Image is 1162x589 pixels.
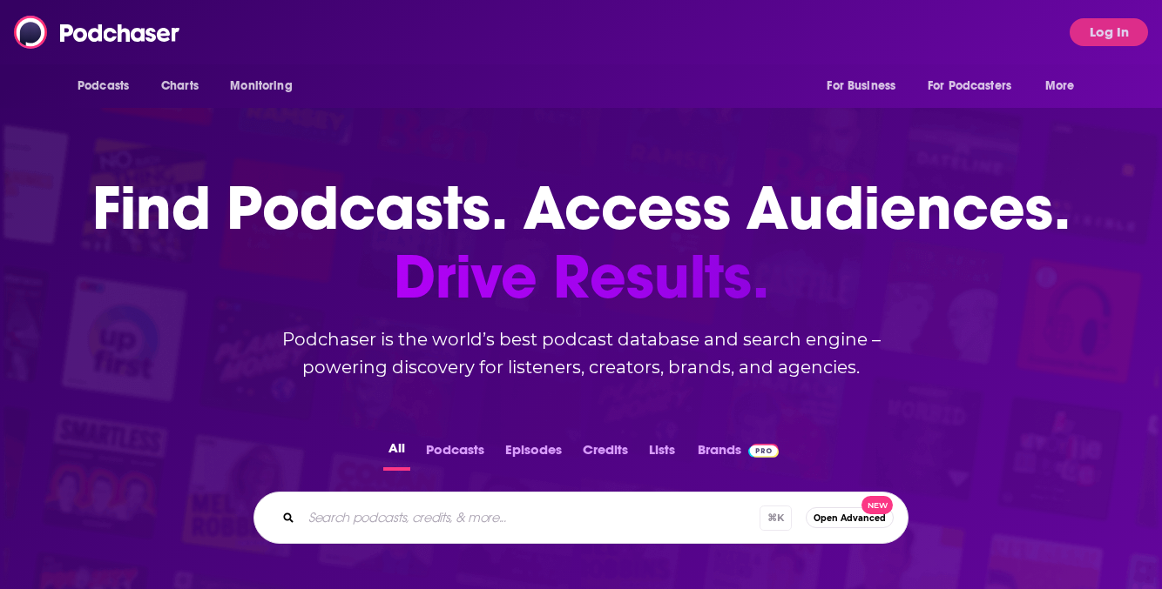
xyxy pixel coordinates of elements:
a: Charts [150,70,209,103]
a: BrandsPodchaser Pro [698,437,779,471]
button: open menu [218,70,314,103]
input: Search podcasts, credits, & more... [301,504,760,532]
button: Lists [644,437,680,471]
h1: Find Podcasts. Access Audiences. [92,174,1071,311]
button: open menu [916,70,1037,103]
button: open menu [65,70,152,103]
span: More [1045,74,1075,98]
span: Monitoring [230,74,292,98]
div: Search podcasts, credits, & more... [253,492,909,544]
button: Episodes [500,437,567,471]
button: Open AdvancedNew [806,507,894,528]
button: Podcasts [421,437,490,471]
button: All [383,437,410,471]
span: For Podcasters [928,74,1011,98]
button: Log In [1070,18,1148,46]
span: Open Advanced [814,513,886,523]
img: Podchaser - Follow, Share and Rate Podcasts [14,16,181,49]
span: Charts [161,74,199,98]
span: For Business [827,74,895,98]
button: open menu [1033,70,1097,103]
span: New [861,496,893,514]
span: Drive Results. [92,243,1071,311]
span: Podcasts [78,74,129,98]
img: Podchaser Pro [748,444,779,458]
button: open menu [814,70,917,103]
button: Credits [578,437,633,471]
span: ⌘ K [760,505,792,531]
h2: Podchaser is the world’s best podcast database and search engine – powering discovery for listene... [233,325,929,381]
